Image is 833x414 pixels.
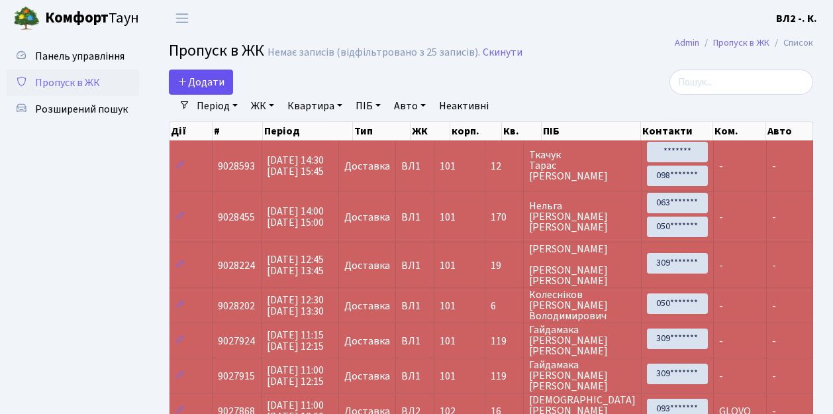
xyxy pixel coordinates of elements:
[344,301,390,311] span: Доставка
[191,95,243,117] a: Період
[719,159,723,174] span: -
[263,122,352,140] th: Період
[7,43,139,70] a: Панель управління
[267,363,324,389] span: [DATE] 11:00 [DATE] 12:15
[268,46,480,59] div: Немає записів (відфільтровано з 25 записів).
[719,334,723,348] span: -
[529,201,636,233] span: Нельга [PERSON_NAME] [PERSON_NAME]
[169,70,233,95] a: Додати
[45,7,109,28] b: Комфорт
[483,46,522,59] a: Скинути
[7,70,139,96] a: Пропуск в ЖК
[344,371,390,382] span: Доставка
[440,258,456,273] span: 101
[218,299,255,313] span: 9028202
[267,204,324,230] span: [DATE] 14:00 [DATE] 15:00
[350,95,386,117] a: ПІБ
[401,371,428,382] span: ВЛ1
[529,289,636,321] span: Колесніков [PERSON_NAME] Володимирович
[719,258,723,273] span: -
[45,7,139,30] span: Таун
[440,210,456,225] span: 101
[772,334,776,348] span: -
[655,29,833,57] nav: breadcrumb
[719,299,723,313] span: -
[434,95,494,117] a: Неактивні
[218,210,255,225] span: 9028455
[769,36,813,50] li: Список
[401,260,428,271] span: ВЛ1
[267,328,324,354] span: [DATE] 11:15 [DATE] 12:15
[282,95,348,117] a: Квартира
[177,75,224,89] span: Додати
[491,336,518,346] span: 119
[169,39,264,62] span: Пропуск в ЖК
[218,159,255,174] span: 9028593
[440,299,456,313] span: 101
[529,150,636,181] span: Ткачук Тарас [PERSON_NAME]
[440,159,456,174] span: 101
[218,258,255,273] span: 9028224
[529,244,636,286] span: [PERSON_NAME] [PERSON_NAME] [PERSON_NAME]
[401,301,428,311] span: ВЛ1
[669,70,813,95] input: Пошук...
[766,122,813,140] th: Авто
[35,49,124,64] span: Панель управління
[713,36,769,50] a: Пропуск в ЖК
[772,210,776,225] span: -
[344,212,390,223] span: Доставка
[401,212,428,223] span: ВЛ1
[529,325,636,356] span: Гайдамака [PERSON_NAME] [PERSON_NAME]
[267,153,324,179] span: [DATE] 14:30 [DATE] 15:45
[491,301,518,311] span: 6
[267,252,324,278] span: [DATE] 12:45 [DATE] 13:45
[542,122,642,140] th: ПІБ
[218,334,255,348] span: 9027924
[344,161,390,172] span: Доставка
[772,159,776,174] span: -
[389,95,431,117] a: Авто
[166,7,199,29] button: Переключити навігацію
[641,122,713,140] th: Контакти
[246,95,279,117] a: ЖК
[344,260,390,271] span: Доставка
[13,5,40,32] img: logo.png
[772,258,776,273] span: -
[401,336,428,346] span: ВЛ1
[353,122,411,140] th: Тип
[411,122,450,140] th: ЖК
[440,334,456,348] span: 101
[491,260,518,271] span: 19
[491,161,518,172] span: 12
[675,36,699,50] a: Admin
[35,102,128,117] span: Розширений пошук
[440,369,456,384] span: 101
[450,122,502,140] th: корп.
[502,122,542,140] th: Кв.
[170,122,213,140] th: Дії
[529,360,636,391] span: Гайдамака [PERSON_NAME] [PERSON_NAME]
[344,336,390,346] span: Доставка
[719,210,723,225] span: -
[491,371,518,382] span: 119
[491,212,518,223] span: 170
[719,369,723,384] span: -
[267,293,324,319] span: [DATE] 12:30 [DATE] 13:30
[218,369,255,384] span: 9027915
[7,96,139,123] a: Розширений пошук
[776,11,817,26] a: ВЛ2 -. К.
[713,122,766,140] th: Ком.
[213,122,264,140] th: #
[772,299,776,313] span: -
[401,161,428,172] span: ВЛ1
[35,76,100,90] span: Пропуск в ЖК
[772,369,776,384] span: -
